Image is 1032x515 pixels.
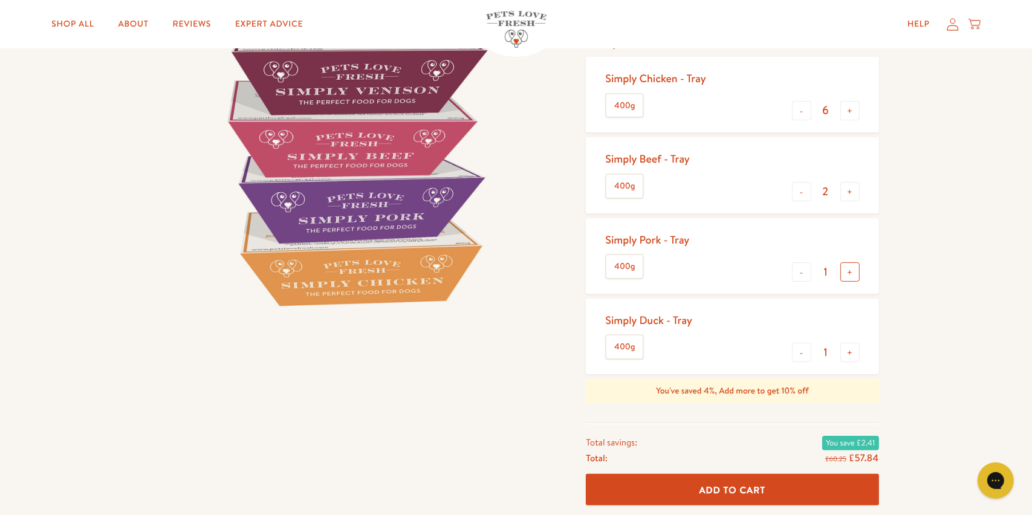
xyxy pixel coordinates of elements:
[822,435,878,450] span: You save £2.41
[586,36,656,50] h4: Build your box:
[586,434,637,450] span: Total savings:
[605,313,692,327] div: Simply Duck - Tray
[792,101,811,120] button: -
[972,458,1020,503] iframe: Gorgias live chat messenger
[699,483,766,496] span: Add To Cart
[849,451,879,464] span: £57.84
[792,262,811,282] button: -
[586,450,607,465] span: Total:
[840,262,860,282] button: +
[792,343,811,362] button: -
[605,152,689,166] div: Simply Beef - Tray
[605,71,706,85] div: Simply Chicken - Tray
[606,175,643,198] label: 400g
[226,12,313,36] a: Expert Advice
[606,94,643,117] label: 400g
[840,182,860,201] button: +
[605,233,689,247] div: Simply Pork - Tray
[825,453,846,463] s: £60.25
[792,182,811,201] button: -
[606,255,643,278] label: 400g
[898,12,940,36] a: Help
[42,12,103,36] a: Shop All
[586,474,878,506] button: Add To Cart
[606,335,643,358] label: 400g
[163,12,221,36] a: Reviews
[486,11,547,48] img: Pets Love Fresh
[108,12,158,36] a: About
[840,101,860,120] button: +
[586,379,878,403] div: You've saved 4%, Add more to get 10% off
[840,343,860,362] button: +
